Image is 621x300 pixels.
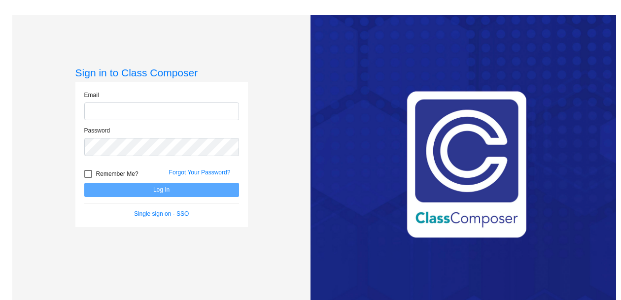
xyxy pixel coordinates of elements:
label: Password [84,126,110,135]
span: Remember Me? [96,168,138,180]
a: Single sign on - SSO [134,210,189,217]
a: Forgot Your Password? [169,169,231,176]
button: Log In [84,183,239,197]
h3: Sign in to Class Composer [75,67,248,79]
label: Email [84,91,99,100]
